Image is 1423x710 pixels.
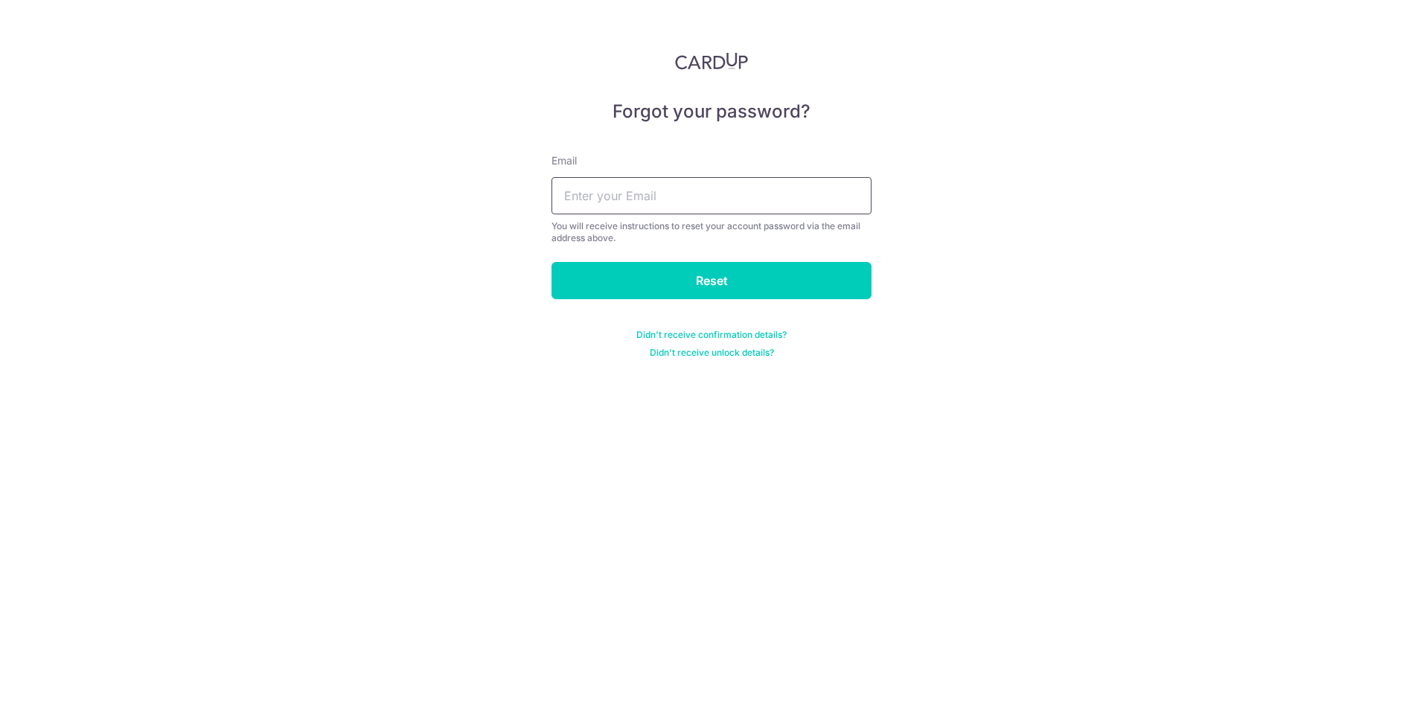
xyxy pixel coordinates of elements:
img: CardUp Logo [675,52,748,70]
label: Email [551,153,577,168]
h5: Forgot your password? [551,100,872,124]
a: Didn't receive unlock details? [650,347,774,359]
div: You will receive instructions to reset your account password via the email address above. [551,220,872,244]
a: Didn't receive confirmation details? [636,329,787,341]
input: Reset [551,262,872,299]
input: Enter your Email [551,177,872,214]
